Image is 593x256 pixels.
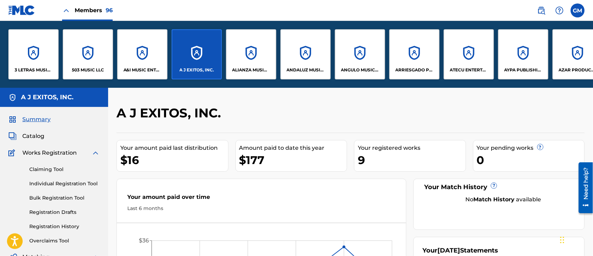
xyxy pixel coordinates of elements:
[389,29,440,79] a: AccountsARRIESGADO PUBLISHING INC
[180,67,214,73] p: A J EXITOS, INC.
[422,246,498,255] div: Your Statements
[358,152,466,168] div: 9
[22,132,44,140] span: Catalog
[335,29,385,79] a: AccountsANGULO MUSICA, LLC
[431,195,576,204] div: No available
[172,29,222,79] a: AccountsA J EXITOS, INC.
[538,144,543,150] span: ?
[341,67,379,73] p: ANGULO MUSICA, LLC
[22,149,77,157] span: Works Registration
[75,6,113,14] span: Members
[534,3,548,17] a: Public Search
[444,29,494,79] a: AccountsATECU ENTERTAINMENT, LLC
[477,144,585,152] div: Your pending works
[504,67,542,73] p: AYPA PUBLISHING LLC
[29,194,100,202] a: Bulk Registration Tool
[8,149,17,157] img: Works Registration
[127,193,396,205] div: Your amount paid over time
[8,29,59,79] a: Accounts3 LETRAS MUSIC LLC
[226,29,276,79] a: AccountsALIANZA MUSIC PUBLISHING, INC
[474,196,515,203] strong: Match History
[91,149,100,157] img: expand
[280,29,331,79] a: AccountsANDALUZ MUSIC PUBLISHING LLC
[422,183,576,192] div: Your Match History
[8,132,44,140] a: CatalogCatalog
[396,67,434,73] p: ARRIESGADO PUBLISHING INC
[117,105,224,121] h2: A J EXITOS, INC.
[29,180,100,187] a: Individual Registration Tool
[239,144,347,152] div: Amount paid to date this year
[558,223,593,256] iframe: Chat Widget
[63,29,113,79] a: Accounts503 MUSIC LLC
[29,237,100,245] a: Overclaims Tool
[123,67,162,73] p: A&I MUSIC ENTERTAINMENT, INC
[8,115,51,124] a: SummarySummary
[437,247,460,254] span: [DATE]
[498,29,548,79] a: AccountsAYPA PUBLISHING LLC
[239,152,347,168] div: $177
[560,230,564,250] div: Drag
[477,152,585,168] div: 0
[139,238,149,244] tspan: $36
[555,6,564,15] img: help
[120,144,228,152] div: Your amount paid last distribution
[8,93,17,102] img: Accounts
[127,205,396,212] div: Last 6 months
[8,115,17,124] img: Summary
[21,93,74,101] h5: A J EXITOS, INC.
[117,29,167,79] a: AccountsA&I MUSIC ENTERTAINMENT, INC
[29,166,100,173] a: Claiming Tool
[232,67,270,73] p: ALIANZA MUSIC PUBLISHING, INC
[120,152,228,168] div: $16
[29,209,100,216] a: Registration Drafts
[358,144,466,152] div: Your registered works
[571,3,585,17] div: User Menu
[15,67,53,73] p: 3 LETRAS MUSIC LLC
[287,67,325,73] p: ANDALUZ MUSIC PUBLISHING LLC
[29,223,100,230] a: Registration History
[553,3,566,17] div: Help
[22,115,51,124] span: Summary
[106,7,113,14] span: 96
[62,6,70,15] img: Close
[491,183,497,188] span: ?
[450,67,488,73] p: ATECU ENTERTAINMENT, LLC
[8,5,35,15] img: MLC Logo
[8,132,17,140] img: Catalog
[537,6,546,15] img: search
[72,67,104,73] p: 503 MUSIC LLC
[573,160,593,216] iframe: Resource Center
